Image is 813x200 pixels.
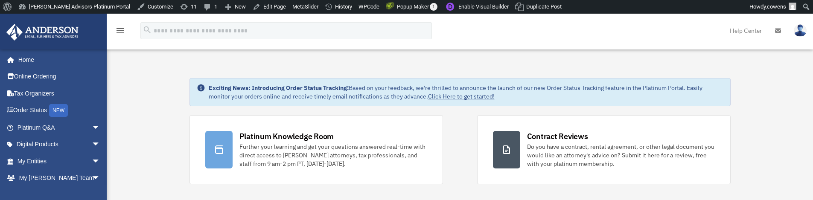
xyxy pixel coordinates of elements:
[92,153,109,170] span: arrow_drop_down
[239,131,334,142] div: Platinum Knowledge Room
[527,131,588,142] div: Contract Reviews
[143,25,152,35] i: search
[767,3,786,10] span: cowens
[189,115,443,184] a: Platinum Knowledge Room Further your learning and get your questions answered real-time with dire...
[115,26,125,36] i: menu
[209,84,723,101] div: Based on your feedback, we're thrilled to announce the launch of our new Order Status Tracking fe...
[6,136,113,153] a: Digital Productsarrow_drop_down
[49,104,68,117] div: NEW
[115,29,125,36] a: menu
[6,68,113,85] a: Online Ordering
[794,24,807,37] img: User Pic
[92,119,109,136] span: arrow_drop_down
[6,85,113,102] a: Tax Organizers
[239,142,427,168] div: Further your learning and get your questions answered real-time with direct access to [PERSON_NAM...
[430,3,437,11] span: 1
[428,93,495,100] a: Click Here to get started!
[6,153,113,170] a: My Entitiesarrow_drop_down
[6,51,109,68] a: Home
[6,119,113,136] a: Platinum Q&Aarrow_drop_down
[92,136,109,154] span: arrow_drop_down
[209,84,349,92] strong: Exciting News: Introducing Order Status Tracking!
[4,24,81,41] img: Anderson Advisors Platinum Portal
[527,142,715,168] div: Do you have a contract, rental agreement, or other legal document you would like an attorney's ad...
[6,170,113,187] a: My [PERSON_NAME] Teamarrow_drop_down
[477,115,731,184] a: Contract Reviews Do you have a contract, rental agreement, or other legal document you would like...
[92,170,109,187] span: arrow_drop_down
[6,102,113,119] a: Order StatusNEW
[723,14,769,47] a: Help Center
